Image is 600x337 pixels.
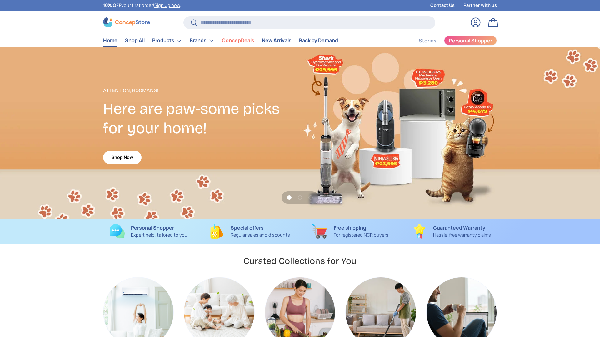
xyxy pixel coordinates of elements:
strong: Personal Shopper [131,224,174,231]
a: Guaranteed Warranty Hassle-free warranty claims [406,224,497,239]
span: Personal Shopper [449,38,492,43]
p: Hassle-free warranty claims [433,232,491,238]
a: Back by Demand [299,34,338,46]
a: Brands [190,34,214,47]
a: Sign up now [154,2,180,8]
strong: Free shipping [334,224,366,231]
a: Products [152,34,182,47]
a: ConcepDeals [222,34,254,46]
a: Partner with us [463,2,497,9]
a: Home [103,34,117,46]
img: ConcepStore [103,17,150,27]
p: your first order! . [103,2,181,9]
strong: 10% OFF [103,2,121,8]
h2: Here are paw-some picks for your home! [103,99,300,138]
p: Expert help, tailored to you [131,232,187,238]
strong: Special offers [231,224,264,231]
p: Regular sales and discounts [231,232,290,238]
a: Stories [419,35,437,47]
a: Personal Shopper Expert help, tailored to you [103,224,194,239]
a: Free shipping For registered NCR buyers [305,224,396,239]
a: New Arrivals [262,34,292,46]
a: Special offers Regular sales and discounts [204,224,295,239]
h2: Curated Collections for You [243,255,357,267]
summary: Products [148,34,186,47]
nav: Primary [103,34,338,47]
a: Shop All [125,34,145,46]
a: Personal Shopper [444,36,497,46]
summary: Brands [186,34,218,47]
a: Contact Us [430,2,463,9]
p: Attention, Hoomans! [103,87,300,94]
strong: Guaranteed Warranty [433,224,485,231]
a: Shop Now [103,151,142,164]
p: For registered NCR buyers [334,232,388,238]
nav: Secondary [404,34,497,47]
